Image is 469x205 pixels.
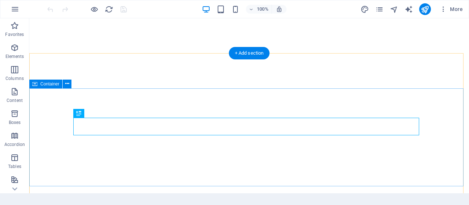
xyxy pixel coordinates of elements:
button: publish [419,3,431,15]
button: Click here to leave preview mode and continue editing [90,5,99,14]
p: Elements [5,54,24,59]
p: Accordion [4,142,25,147]
button: reload [104,5,113,14]
p: Boxes [9,120,21,125]
p: Columns [5,76,24,81]
i: Navigator [390,5,398,14]
i: AI Writer [405,5,413,14]
button: navigator [390,5,399,14]
i: Reload page [105,5,113,14]
p: Content [7,98,23,103]
p: Tables [8,164,21,169]
i: Design (Ctrl+Alt+Y) [361,5,369,14]
span: More [440,6,463,13]
button: More [437,3,466,15]
button: 100% [246,5,272,14]
button: design [361,5,369,14]
button: pages [375,5,384,14]
i: On resize automatically adjust zoom level to fit chosen device. [276,6,282,12]
div: + Add section [229,47,270,59]
p: Favorites [5,32,24,37]
i: Publish [421,5,429,14]
i: Pages (Ctrl+Alt+S) [375,5,384,14]
button: text_generator [405,5,413,14]
h6: 100% [257,5,269,14]
span: Container [40,82,59,86]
